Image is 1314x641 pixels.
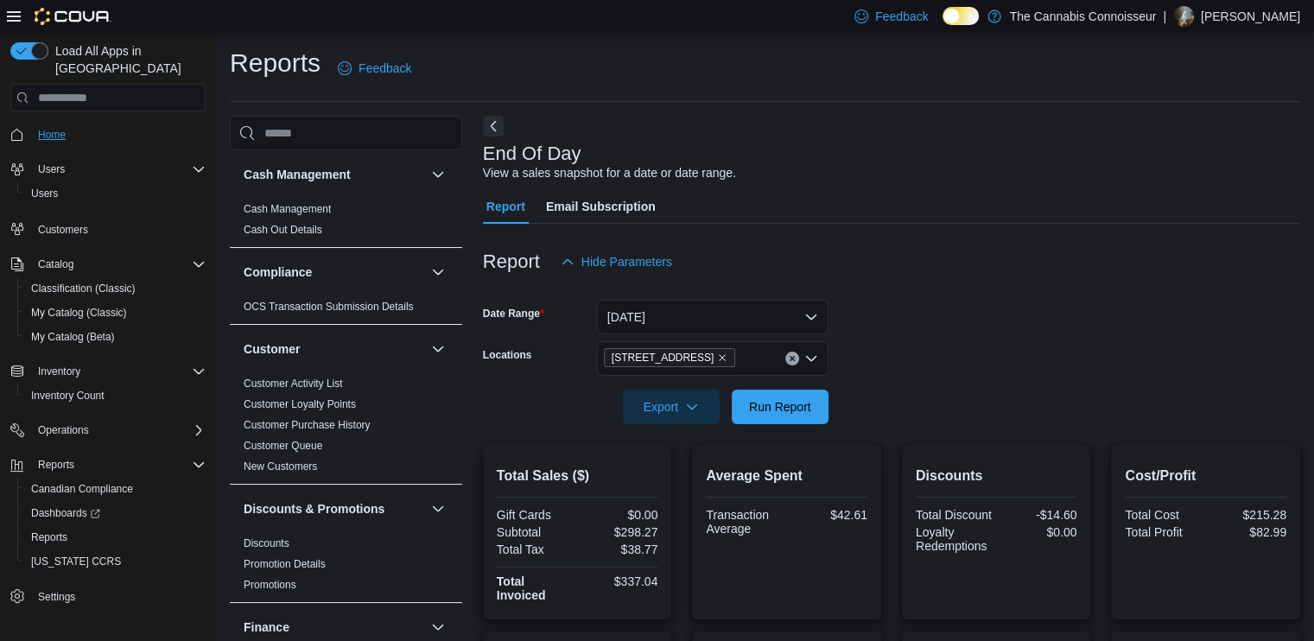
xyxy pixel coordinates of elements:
[17,181,213,206] button: Users
[497,543,574,556] div: Total Tax
[581,574,657,588] div: $337.04
[1000,508,1076,522] div: -$14.60
[497,466,658,486] h2: Total Sales ($)
[230,296,462,324] div: Compliance
[244,378,343,390] a: Customer Activity List
[331,51,418,86] a: Feedback
[38,128,66,142] span: Home
[31,482,133,496] span: Canadian Compliance
[244,578,296,592] span: Promotions
[17,525,213,549] button: Reports
[244,537,289,549] a: Discounts
[916,466,1077,486] h2: Discounts
[244,203,331,215] a: Cash Management
[3,216,213,241] button: Customers
[597,300,828,334] button: [DATE]
[17,501,213,525] a: Dashboards
[3,359,213,384] button: Inventory
[24,479,140,499] a: Canadian Compliance
[230,373,462,484] div: Customer
[244,440,322,452] a: Customer Queue
[24,278,206,299] span: Classification (Classic)
[38,590,75,604] span: Settings
[3,584,213,609] button: Settings
[24,503,107,524] a: Dashboards
[31,454,81,475] button: Reports
[785,352,799,365] button: Clear input
[24,503,206,524] span: Dashboards
[244,619,289,636] h3: Finance
[24,327,206,347] span: My Catalog (Beta)
[31,254,80,275] button: Catalog
[1173,6,1194,27] div: Candice Flynt
[3,122,213,147] button: Home
[1125,466,1286,486] h2: Cost/Profit
[17,325,213,349] button: My Catalog (Beta)
[31,124,206,145] span: Home
[1209,508,1286,522] div: $215.28
[35,8,111,25] img: Cova
[31,159,206,180] span: Users
[486,189,525,224] span: Report
[244,558,326,570] a: Promotion Details
[24,302,134,323] a: My Catalog (Classic)
[38,423,89,437] span: Operations
[24,551,206,572] span: Washington CCRS
[48,42,206,77] span: Load All Apps in [GEOGRAPHIC_DATA]
[497,508,574,522] div: Gift Cards
[1125,508,1202,522] div: Total Cost
[38,458,74,472] span: Reports
[483,307,544,320] label: Date Range
[244,397,356,411] span: Customer Loyalty Points
[31,159,72,180] button: Users
[717,352,727,363] button: Remove 2-1874 Scugog Street from selection in this group
[428,498,448,519] button: Discounts & Promotions
[244,166,351,183] h3: Cash Management
[31,587,82,607] a: Settings
[17,276,213,301] button: Classification (Classic)
[24,527,206,548] span: Reports
[31,389,105,403] span: Inventory Count
[244,579,296,591] a: Promotions
[31,219,95,240] a: Customers
[633,390,709,424] span: Export
[31,420,96,441] button: Operations
[24,551,128,572] a: [US_STATE] CCRS
[581,525,657,539] div: $298.27
[706,466,867,486] h2: Average Spent
[3,453,213,477] button: Reports
[581,508,657,522] div: $0.00
[497,525,574,539] div: Subtotal
[943,7,979,25] input: Dark Mode
[244,439,322,453] span: Customer Queue
[554,244,679,279] button: Hide Parameters
[244,500,424,517] button: Discounts & Promotions
[230,199,462,247] div: Cash Management
[546,189,656,224] span: Email Subscription
[17,549,213,574] button: [US_STATE] CCRS
[244,340,424,358] button: Customer
[804,352,818,365] button: Open list of options
[244,263,312,281] h3: Compliance
[790,508,867,522] div: $42.61
[17,477,213,501] button: Canadian Compliance
[943,25,943,26] span: Dark Mode
[244,418,371,432] span: Customer Purchase History
[31,254,206,275] span: Catalog
[244,419,371,431] a: Customer Purchase History
[244,398,356,410] a: Customer Loyalty Points
[31,306,127,320] span: My Catalog (Classic)
[244,301,414,313] a: OCS Transaction Submission Details
[230,46,321,80] h1: Reports
[31,330,115,344] span: My Catalog (Beta)
[244,557,326,571] span: Promotion Details
[359,60,411,77] span: Feedback
[31,282,136,295] span: Classification (Classic)
[38,365,80,378] span: Inventory
[17,384,213,408] button: Inventory Count
[24,183,206,204] span: Users
[244,202,331,216] span: Cash Management
[244,340,300,358] h3: Customer
[244,263,424,281] button: Compliance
